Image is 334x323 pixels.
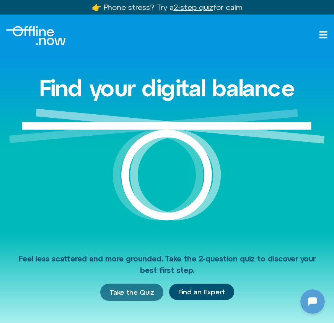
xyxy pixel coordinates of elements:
div: Logo [6,26,66,45]
h1: Find your digital balance [39,76,295,101]
img: offline.now [6,26,66,45]
a: Take the Quiz [100,284,163,301]
u: 2-step quiz [174,3,213,11]
iframe: Botpress [300,289,325,314]
a: Find an Expert [169,284,234,300]
span: Feel less scattered and more grounded. Take the 2-question quiz to discover your best first step. [19,254,316,274]
a: 👉 Phone stress? Try a2-step quizfor calm [92,3,243,11]
span: Take the Quiz [109,288,154,297]
span: Find an Expert [178,288,225,296]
